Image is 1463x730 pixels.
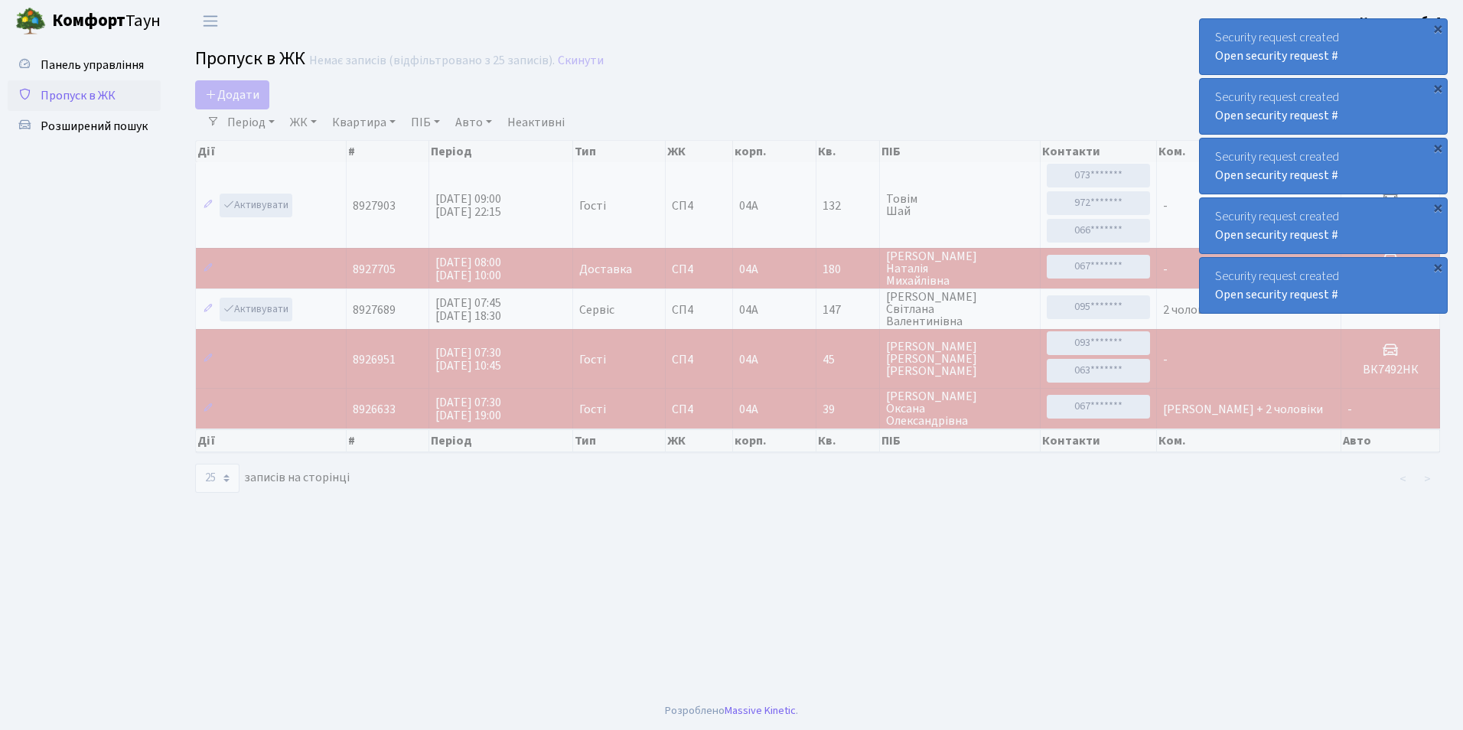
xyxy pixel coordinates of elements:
a: Пропуск в ЖК [8,80,161,111]
span: Гості [579,354,606,366]
span: 04А [739,351,758,368]
div: Security request created [1200,258,1447,313]
span: СП4 [672,200,726,212]
span: 45 [823,354,873,366]
div: × [1430,140,1445,155]
span: 180 [823,263,873,275]
th: Дії [196,429,347,452]
th: Період [429,429,573,452]
span: - [1163,197,1168,214]
th: ЖК [666,141,733,162]
a: Авто [449,109,498,135]
div: Security request created [1200,198,1447,253]
span: - [1347,401,1352,418]
span: 8927903 [353,197,396,214]
span: СП4 [672,263,726,275]
span: СП4 [672,403,726,416]
button: Переключити навігацію [191,8,230,34]
div: Security request created [1200,139,1447,194]
span: 147 [823,304,873,316]
span: [PERSON_NAME] [PERSON_NAME] [PERSON_NAME] [886,341,1034,377]
span: Додати [205,86,259,103]
th: ПІБ [880,429,1041,452]
a: Розширений пошук [8,111,161,142]
span: Доставка [579,263,632,275]
span: [DATE] 07:30 [DATE] 19:00 [435,394,501,424]
th: Період [429,141,573,162]
div: Security request created [1200,79,1447,134]
span: - [1163,351,1168,368]
th: Контакти [1041,429,1157,452]
span: Гості [579,403,606,416]
th: корп. [733,141,816,162]
span: Гості [579,200,606,212]
div: Security request created [1200,19,1447,74]
a: Open security request # [1215,226,1338,243]
span: 04А [739,301,758,318]
div: × [1430,80,1445,96]
a: Активувати [220,298,292,321]
div: × [1430,21,1445,36]
span: [DATE] 09:00 [DATE] 22:15 [435,191,501,220]
th: Тип [573,429,666,452]
th: Дії [196,141,347,162]
span: [PERSON_NAME] Оксана Олександрівна [886,390,1034,427]
span: Розширений пошук [41,118,148,135]
span: 8926951 [353,351,396,368]
a: Активувати [220,194,292,217]
a: ПІБ [405,109,446,135]
select: записів на сторінці [195,464,239,493]
span: [DATE] 07:30 [DATE] 10:45 [435,344,501,374]
label: записів на сторінці [195,464,350,493]
span: 8927689 [353,301,396,318]
span: Панель управління [41,57,144,73]
div: × [1430,200,1445,215]
a: Open security request # [1215,286,1338,303]
a: Open security request # [1215,167,1338,184]
span: СП4 [672,354,726,366]
th: # [347,141,428,162]
a: Open security request # [1215,107,1338,124]
b: Комфорт [52,8,125,33]
a: Скинути [558,54,604,68]
a: Період [221,109,281,135]
span: Сервіс [579,304,614,316]
span: Пропуск в ЖК [41,87,116,104]
th: Тип [573,141,666,162]
th: # [347,429,428,452]
div: × [1430,259,1445,275]
th: Кв. [816,429,880,452]
a: Квартира [326,109,402,135]
th: ПІБ [880,141,1041,162]
span: 8927705 [353,261,396,278]
a: Open security request # [1215,47,1338,64]
th: ЖК [666,429,733,452]
th: корп. [733,429,816,452]
span: Таун [52,8,161,34]
a: Консьєрж б. 4. [1360,12,1445,31]
span: - [1163,261,1168,278]
span: Товім Шай [886,193,1034,217]
th: Контакти [1041,141,1157,162]
th: Ком. [1157,429,1341,452]
span: СП4 [672,304,726,316]
a: Massive Kinetic [725,702,796,719]
img: logo.png [15,6,46,37]
div: Розроблено . [665,702,798,719]
span: [PERSON_NAME] + 2 чоловіки [1163,401,1323,418]
span: [PERSON_NAME] Світлана Валентинівна [886,291,1034,328]
a: Панель управління [8,50,161,80]
th: Ком. [1157,141,1341,162]
span: [DATE] 07:45 [DATE] 18:30 [435,295,501,324]
span: 39 [823,403,873,416]
span: 8926633 [353,401,396,418]
span: 2 чоловіки [1163,301,1220,318]
span: 132 [823,200,873,212]
th: Кв. [816,141,880,162]
span: 04А [739,401,758,418]
span: [DATE] 08:00 [DATE] 10:00 [435,254,501,284]
div: Немає записів (відфільтровано з 25 записів). [309,54,555,68]
a: Неактивні [501,109,571,135]
a: ЖК [284,109,323,135]
h5: ВК7492НК [1347,363,1433,377]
